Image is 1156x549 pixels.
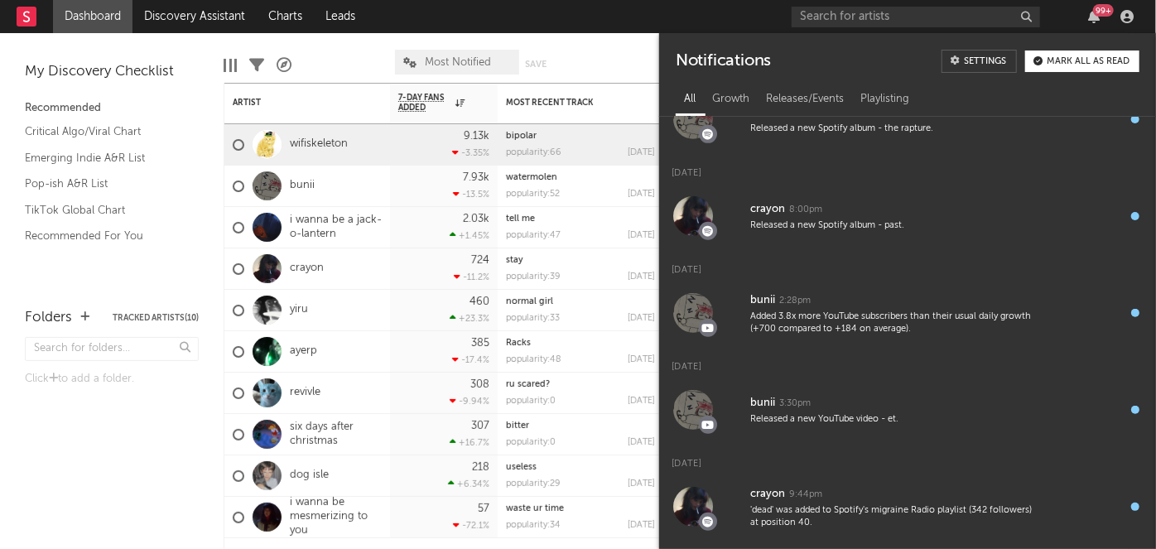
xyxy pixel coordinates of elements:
[659,184,1156,248] a: crayon8:00pmReleased a new Spotify album - past.
[450,437,489,448] div: +16.7 %
[454,272,489,282] div: -11.2 %
[758,85,852,113] div: Releases/Events
[750,200,785,219] div: crayon
[471,255,489,266] div: 724
[1088,10,1100,23] button: 99+
[506,380,655,389] div: ru scared?
[628,521,655,530] div: [DATE]
[779,397,811,410] div: 3:30pm
[1047,57,1130,66] div: Mark all as read
[453,520,489,531] div: -72.1 %
[471,338,489,349] div: 385
[290,303,308,317] a: yiru
[25,308,72,328] div: Folders
[506,463,537,472] a: useless
[450,396,489,407] div: -9.94 %
[290,421,382,449] a: six days after christmas
[750,393,775,413] div: bunii
[25,99,199,118] div: Recommended
[659,442,1156,474] div: [DATE]
[25,227,182,245] a: Recommended For You
[506,339,531,348] a: Racks
[290,496,382,538] a: i wanna be mesmerizing to you
[628,314,655,323] div: [DATE]
[506,504,564,513] a: waste ur time
[659,248,1156,281] div: [DATE]
[463,214,489,224] div: 2.03k
[750,123,1042,135] div: Released a new Spotify album - the rapture.
[659,281,1156,345] a: bunii2:28pmAdded 3.8x more YouTube subscribers than their usual daily growth (+700 compared to +1...
[290,137,348,152] a: wifiskeleton
[277,41,291,89] div: A&R Pipeline
[964,57,1006,66] div: Settings
[750,291,775,311] div: bunii
[506,504,655,513] div: waste ur time
[452,147,489,158] div: -3.35 %
[506,297,655,306] div: normal girl
[506,173,557,182] a: watermolen
[852,85,918,113] div: Playlisting
[628,272,655,282] div: [DATE]
[506,438,556,447] div: popularity: 0
[628,231,655,240] div: [DATE]
[506,132,537,141] a: bipolar
[506,463,655,472] div: useless
[506,397,556,406] div: popularity: 0
[506,256,655,265] div: stay
[450,230,489,241] div: +1.45 %
[506,256,523,265] a: stay
[453,189,489,200] div: -13.5 %
[425,57,491,68] span: Most Notified
[233,98,357,108] div: Artist
[463,172,489,183] div: 7.93k
[506,98,630,108] div: Most Recent Track
[478,503,489,514] div: 57
[249,41,264,89] div: Filters
[506,479,561,489] div: popularity: 29
[525,60,547,69] button: Save
[628,190,655,199] div: [DATE]
[290,262,324,276] a: crayon
[25,123,182,141] a: Critical Algo/Viral Chart
[789,489,822,501] div: 9:44pm
[676,50,771,73] div: Notifications
[470,379,489,390] div: 308
[750,311,1042,336] div: Added 3.8x more YouTube subscribers than their usual daily growth (+700 compared to +184 on avera...
[506,521,561,530] div: popularity: 34
[506,148,561,157] div: popularity: 66
[506,421,655,431] div: bitter
[792,7,1040,27] input: Search for artists
[942,50,1017,73] a: Settings
[676,85,704,113] div: All
[290,386,320,400] a: revivle
[779,295,811,307] div: 2:28pm
[659,152,1156,184] div: [DATE]
[464,131,489,142] div: 9.13k
[448,479,489,489] div: +6.34 %
[25,201,182,219] a: TikTok Global Chart
[472,462,489,473] div: 218
[659,87,1156,152] a: bunii8:00pmReleased a new Spotify album - the rapture.
[659,474,1156,539] a: crayon9:44pm'dead' was added to Spotify's migraine Radio playlist (342 followers) at position 40.
[224,41,237,89] div: Edit Columns
[750,413,1042,426] div: Released a new YouTube video - et.
[506,173,655,182] div: watermolen
[506,132,655,141] div: bipolar
[628,438,655,447] div: [DATE]
[471,421,489,431] div: 307
[506,339,655,348] div: Racks
[628,148,655,157] div: [DATE]
[506,190,560,199] div: popularity: 52
[25,62,199,82] div: My Discovery Checklist
[506,297,553,306] a: normal girl
[506,272,561,282] div: popularity: 39
[750,484,785,504] div: crayon
[628,479,655,489] div: [DATE]
[506,314,560,323] div: popularity: 33
[25,149,182,167] a: Emerging Indie A&R List
[25,369,199,389] div: Click to add a folder.
[398,93,451,113] span: 7-Day Fans Added
[25,337,199,361] input: Search for folders...
[659,345,1156,378] div: [DATE]
[1025,51,1139,72] button: Mark all as read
